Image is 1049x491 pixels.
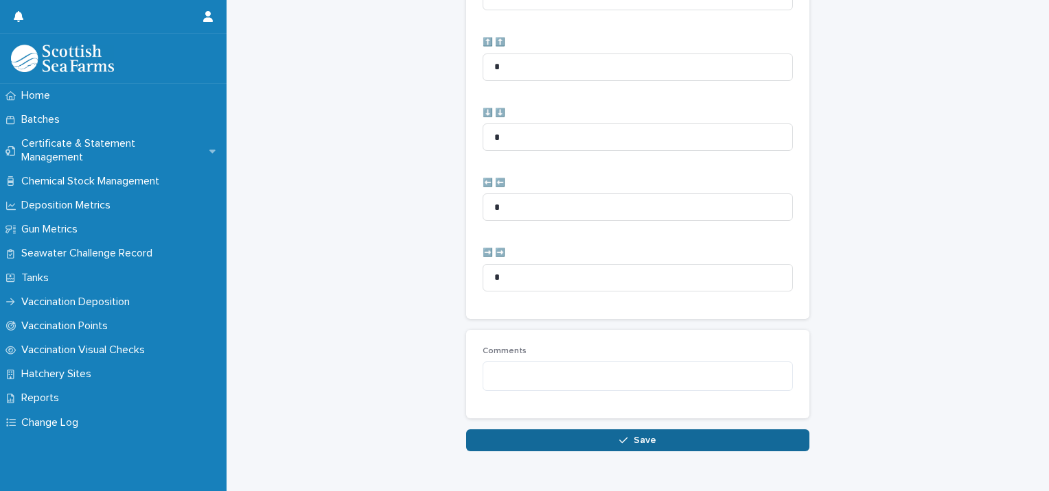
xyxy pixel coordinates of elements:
p: Tanks [16,272,60,285]
img: uOABhIYSsOPhGJQdTwEw [11,45,114,72]
button: Save [466,429,809,451]
p: Batches [16,113,71,126]
span: ⬆️ ⬆️ [483,38,505,47]
p: Chemical Stock Management [16,175,170,188]
p: Hatchery Sites [16,368,102,381]
span: ⬅️ ⬅️ [483,179,505,187]
span: Comments [483,347,527,355]
span: Save [634,435,656,445]
span: ⬇️ ⬇️ [483,109,505,117]
p: Vaccination Visual Checks [16,344,156,357]
p: Deposition Metrics [16,199,122,212]
p: Reports [16,392,70,405]
p: Certificate & Statement Management [16,137,209,163]
p: Change Log [16,416,89,429]
p: Vaccination Points [16,320,119,333]
p: Home [16,89,61,102]
p: Vaccination Deposition [16,296,141,309]
span: ➡️ ➡️ [483,249,505,257]
p: Seawater Challenge Record [16,247,163,260]
p: Gun Metrics [16,223,89,236]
